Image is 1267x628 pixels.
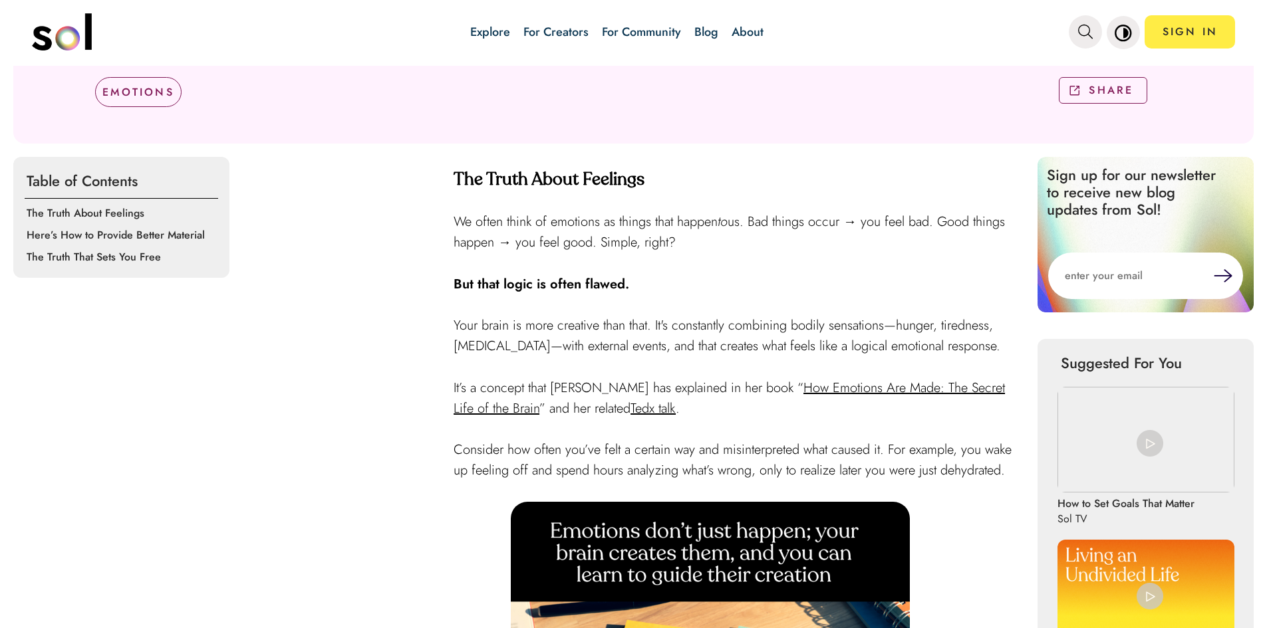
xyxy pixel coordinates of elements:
[454,274,629,294] strong: But that logic is often flawed.
[470,23,510,41] a: Explore
[454,212,718,231] span: We often think of emotions as things that happen
[454,440,1012,480] span: Consider how often you’ve felt a certain way and misinterpreted what caused it. For example, you ...
[1061,352,1230,373] p: Suggested For You
[27,205,221,221] p: The Truth About Feelings
[523,23,589,41] a: For Creators
[539,399,631,418] span: ” and her related
[694,23,718,41] a: Blog
[32,9,1236,55] nav: main navigation
[1048,253,1214,299] input: enter your email
[27,249,221,264] p: The Truth That Sets You Free
[676,399,680,418] span: .
[454,316,1000,356] span: Your brain is more creative than that. It's constantly combining bodily sensations—hunger, tiredn...
[732,23,764,41] a: About
[1057,511,1187,526] p: Sol TV
[454,378,1005,418] a: How Emotions Are Made: The Secret Life of the Brain
[1057,387,1234,492] img: How to Set Goals That Matter
[1137,583,1163,609] img: play
[1059,77,1147,104] button: SHARE
[1038,157,1237,228] p: Sign up for our newsletter to receive new blog updates from Sol!
[718,212,728,231] em: to
[631,399,676,418] a: Tedx talk
[32,13,92,51] img: logo
[1089,82,1133,98] p: SHARE
[1137,430,1163,457] img: play
[454,378,803,397] span: It’s a concept that [PERSON_NAME] has explained in her book “
[1057,496,1195,511] p: How to Set Goals That Matter
[27,227,221,243] p: Here’s How to Provide Better Material
[454,212,1005,252] span: us. Bad things occur → you feel bad. Good things happen → you feel good. Simple, right?
[25,163,218,199] p: Table of Contents
[454,171,644,189] strong: The Truth About Feelings
[1145,15,1235,49] a: SIGN IN
[95,77,182,107] div: EMOTIONS
[602,23,681,41] a: For Community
